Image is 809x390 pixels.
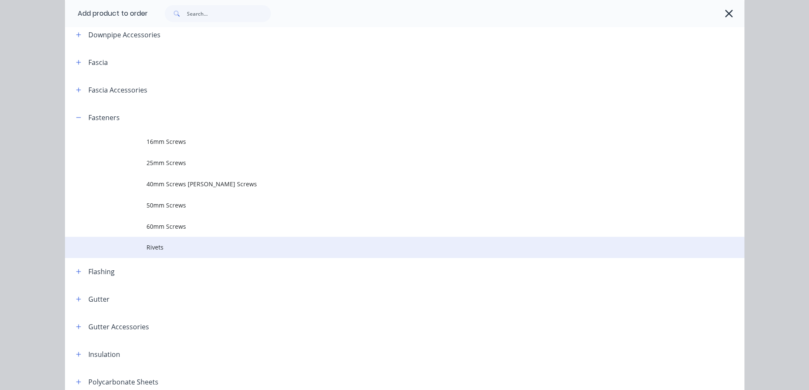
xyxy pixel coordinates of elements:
div: Insulation [88,349,120,359]
div: Fasteners [88,112,120,123]
span: Rivets [147,243,625,252]
span: 16mm Screws [147,137,625,146]
div: Polycarbonate Sheets [88,377,158,387]
div: Fascia [88,57,108,67]
input: Search... [187,5,271,22]
div: Fascia Accessories [88,85,147,95]
span: 25mm Screws [147,158,625,167]
div: Gutter [88,294,110,304]
span: 40mm Screws [PERSON_NAME] Screws [147,180,625,188]
div: Flashing [88,267,115,277]
div: Downpipe Accessories [88,30,161,40]
span: 50mm Screws [147,201,625,210]
div: Gutter Accessories [88,322,149,332]
span: 60mm Screws [147,222,625,231]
